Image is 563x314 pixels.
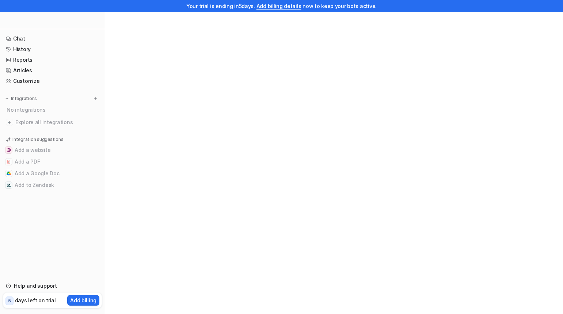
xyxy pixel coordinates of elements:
a: History [3,44,102,54]
img: menu_add.svg [93,96,98,101]
p: Add billing [70,296,96,304]
img: explore all integrations [6,119,13,126]
p: 5 [8,298,11,304]
div: No integrations [4,104,102,116]
p: days left on trial [15,296,56,304]
img: Add a website [7,148,11,152]
img: Add a Google Doc [7,171,11,176]
span: Explore all integrations [15,116,99,128]
a: Reports [3,55,102,65]
a: Explore all integrations [3,117,102,127]
button: Add to ZendeskAdd to Zendesk [3,179,102,191]
a: Articles [3,65,102,76]
p: Integration suggestions [12,136,63,143]
button: Add billing [67,295,99,306]
img: Add a PDF [7,160,11,164]
a: Customize [3,76,102,86]
button: Add a websiteAdd a website [3,144,102,156]
img: expand menu [4,96,9,101]
button: Add a PDFAdd a PDF [3,156,102,168]
button: Integrations [3,95,39,102]
button: Add a Google DocAdd a Google Doc [3,168,102,179]
a: Add billing details [256,3,301,9]
img: Add to Zendesk [7,183,11,187]
p: Integrations [11,96,37,102]
a: Help and support [3,281,102,291]
a: Chat [3,34,102,44]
